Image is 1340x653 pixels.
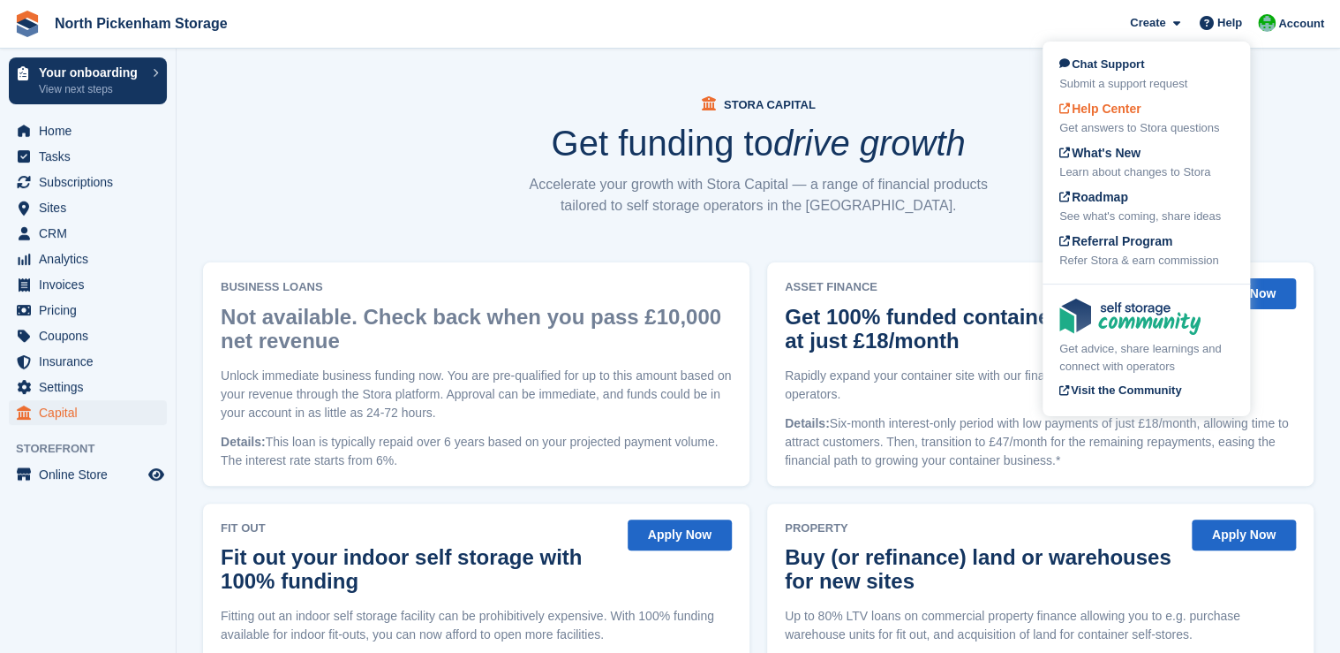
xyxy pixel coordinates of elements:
[9,195,167,220] a: menu
[9,144,167,169] a: menu
[1059,146,1141,160] span: What's New
[773,124,966,163] i: drive growth
[39,349,145,374] span: Insurance
[1059,234,1172,248] span: Referral Program
[9,349,167,374] a: menu
[221,520,617,537] span: Fit Out
[39,298,145,323] span: Pricing
[9,170,167,194] a: menu
[39,221,145,246] span: CRM
[1278,15,1324,33] span: Account
[1059,102,1141,116] span: Help Center
[9,247,167,271] a: menu
[9,375,167,399] a: menu
[9,323,167,348] a: menu
[551,125,965,161] h1: Get funding to
[9,462,167,487] a: menu
[1130,14,1165,32] span: Create
[1059,190,1128,204] span: Roadmap
[1059,383,1181,397] span: Visit the Community
[785,545,1172,593] h2: Buy (or refinance) land or warehouses for new sites
[1059,75,1233,93] div: Submit a support request
[520,174,997,216] p: Accelerate your growth with Stora Capital — a range of financial products tailored to self storag...
[785,414,1296,470] p: Six-month interest-only period with low payments of just £18/month, allowing time to attract cust...
[1258,14,1276,32] img: Chris Gulliver
[785,520,1181,537] span: Property
[724,98,816,111] span: Stora Capital
[16,440,176,458] span: Storefront
[221,435,266,449] span: Details:
[39,272,145,297] span: Invoices
[39,118,145,143] span: Home
[1059,299,1233,402] a: Get advice, share learnings and connect with operators Visit the Community
[221,367,732,422] p: Unlock immediate business funding now. You are pre-qualified for up to this amount based on your ...
[1217,14,1242,32] span: Help
[39,195,145,220] span: Sites
[1059,119,1233,137] div: Get answers to Stora questions
[1059,100,1233,137] a: Help Center Get answers to Stora questions
[1059,232,1233,270] a: Referral Program Refer Stora & earn commission
[785,607,1296,644] p: Up to 80% LTV loans on commercial property finance allowing you to e.g. purchase warehouse units ...
[221,278,732,296] span: Business Loans
[39,66,144,79] p: Your onboarding
[785,367,1296,404] p: Rapidly expand your container site with our financing deal built especially for storage operators.
[146,464,167,485] a: Preview store
[39,170,145,194] span: Subscriptions
[1192,520,1296,550] button: Apply Now
[1059,163,1233,181] div: Learn about changes to Stora
[785,278,1181,296] span: Asset Finance
[14,11,41,37] img: stora-icon-8386f47178a22dfd0bd8f6a31ec36ba5ce8667c1dd55bd0f319d3a0aa187defe.svg
[39,462,145,487] span: Online Store
[1059,340,1233,375] div: Get advice, share learnings and connect with operators
[9,57,167,104] a: Your onboarding View next steps
[1059,208,1233,225] div: See what's coming, share ideas
[221,433,732,470] p: This loan is typically repaid over 6 years based on your projected payment volume. The interest r...
[9,221,167,246] a: menu
[9,298,167,323] a: menu
[9,400,167,425] a: menu
[39,400,145,425] span: Capital
[628,520,732,550] button: Apply Now
[39,81,144,97] p: View next steps
[39,144,145,169] span: Tasks
[785,416,830,430] span: Details:
[1059,57,1144,71] span: Chat Support
[221,607,732,644] p: Fitting out an indoor self storage facility can be prohibitively expensive. With 100% funding ava...
[1059,188,1233,225] a: Roadmap See what's coming, share ideas
[1059,144,1233,181] a: What's New Learn about changes to Stora
[9,118,167,143] a: menu
[9,272,167,297] a: menu
[221,545,608,593] h2: Fit out your indoor self storage with 100% funding
[48,9,235,38] a: North Pickenham Storage
[1059,299,1201,335] img: community-logo-e120dcb29bea30313fccf008a00513ea5fe9ad107b9d62852cae38739ed8438e.svg
[221,305,723,353] h2: Not available. Check back when you pass £10,000 net revenue
[39,375,145,399] span: Settings
[39,247,145,271] span: Analytics
[1059,252,1233,270] div: Refer Stora & earn commission
[39,323,145,348] span: Coupons
[785,305,1172,353] h2: Get 100% funded containers starting at just £18/month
